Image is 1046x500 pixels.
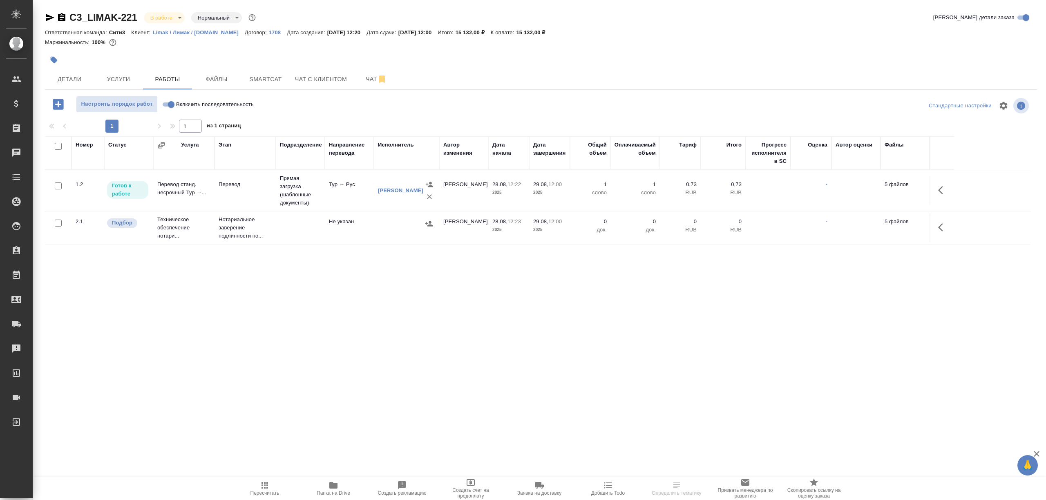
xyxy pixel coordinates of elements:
p: 28.08, [492,218,507,224]
td: Прямая загрузка (шаблонные документы) [276,170,325,211]
p: Перевод [219,180,272,189]
span: Работы [148,74,187,84]
p: 15 132,00 ₽ [456,29,491,36]
p: 15 132,00 ₽ [516,29,551,36]
button: Удалить [423,191,436,203]
div: split button [927,100,994,112]
div: Автор оценки [836,141,872,149]
button: Назначить [423,218,435,230]
p: слово [615,189,656,197]
button: Назначить [423,178,436,191]
p: 5 файлов [885,180,925,189]
p: 2025 [492,226,525,234]
div: Дата начала [492,141,525,157]
a: - [826,218,827,224]
p: 29.08, [533,181,548,187]
p: 2025 [533,189,566,197]
p: 0 [574,218,607,226]
td: Не указан [325,213,374,242]
div: Оценка [808,141,827,149]
p: док. [574,226,607,234]
div: Номер [76,141,93,149]
button: Здесь прячутся важные кнопки [933,180,953,200]
p: 29.08, [533,218,548,224]
p: слово [574,189,607,197]
a: C3_LIMAK-221 [69,12,137,23]
div: Файлы [885,141,903,149]
p: 100% [92,39,107,45]
button: 0.73 RUB; [107,37,118,48]
button: 🙏 [1017,455,1038,476]
p: 0 [705,218,742,226]
p: Маржинальность: [45,39,92,45]
div: Услуга [181,141,199,149]
td: Тур → Рус [325,176,374,205]
p: RUB [664,226,697,234]
span: Включить последовательность [176,100,254,109]
td: Техническое обеспечение нотари... [153,211,215,244]
button: Нормальный [195,14,232,21]
div: Тариф [679,141,697,149]
div: Прогресс исполнителя в SC [750,141,787,165]
button: Скопировать ссылку для ЯМессенджера [45,13,55,22]
svg: Отписаться [377,74,387,84]
p: Готов к работе [112,182,143,198]
p: 2025 [533,226,566,234]
span: Файлы [197,74,236,84]
button: Скопировать ссылку [57,13,67,22]
div: Подразделение [280,141,322,149]
p: 1 [574,180,607,189]
div: В работе [144,12,185,23]
p: Ответственная команда: [45,29,109,36]
p: Дата создания: [287,29,327,36]
p: [DATE] 12:20 [327,29,367,36]
p: Договор: [245,29,269,36]
button: В работе [148,14,175,21]
div: В работе [191,12,242,23]
a: 1708 [269,29,287,36]
p: Подбор [112,219,132,227]
div: Оплачиваемый объем [615,141,656,157]
p: Нотариальное заверение подлинности по... [219,216,272,240]
td: [PERSON_NAME] [439,213,488,242]
p: 1 [615,180,656,189]
div: Статус [108,141,127,149]
span: Чат с клиентом [295,74,347,84]
p: RUB [664,189,697,197]
p: 5 файлов [885,218,925,226]
p: 0,73 [705,180,742,189]
button: Настроить порядок работ [76,96,158,113]
div: Исполнитель [378,141,414,149]
div: 2.1 [76,218,100,226]
span: из 1 страниц [207,121,241,133]
a: Limak / Лимак / [DOMAIN_NAME] [153,29,245,36]
p: 12:00 [548,218,562,224]
div: Направление перевода [329,141,370,157]
button: Добавить тэг [45,51,63,69]
p: 0,73 [664,180,697,189]
span: Настроить порядок работ [80,100,153,109]
button: Доп статусы указывают на важность/срочность заказа [247,12,257,23]
div: Дата завершения [533,141,566,157]
p: 2025 [492,189,525,197]
p: Клиент: [131,29,152,36]
button: Здесь прячутся важные кнопки [933,218,953,237]
span: 🙏 [1021,457,1035,474]
td: Перевод станд. несрочный Тур →... [153,176,215,205]
span: [PERSON_NAME] детали заказа [933,13,1015,22]
div: Исполнитель может приступить к работе [106,180,149,200]
button: Добавить работу [47,96,69,113]
p: [DATE] 12:00 [398,29,438,36]
div: Можно подбирать исполнителей [106,218,149,229]
div: Этап [219,141,231,149]
span: Услуги [99,74,138,84]
p: Сити3 [109,29,132,36]
p: 12:00 [548,181,562,187]
span: Чат [357,74,396,84]
p: док. [615,226,656,234]
div: 1.2 [76,180,100,189]
p: RUB [705,189,742,197]
span: Smartcat [246,74,285,84]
